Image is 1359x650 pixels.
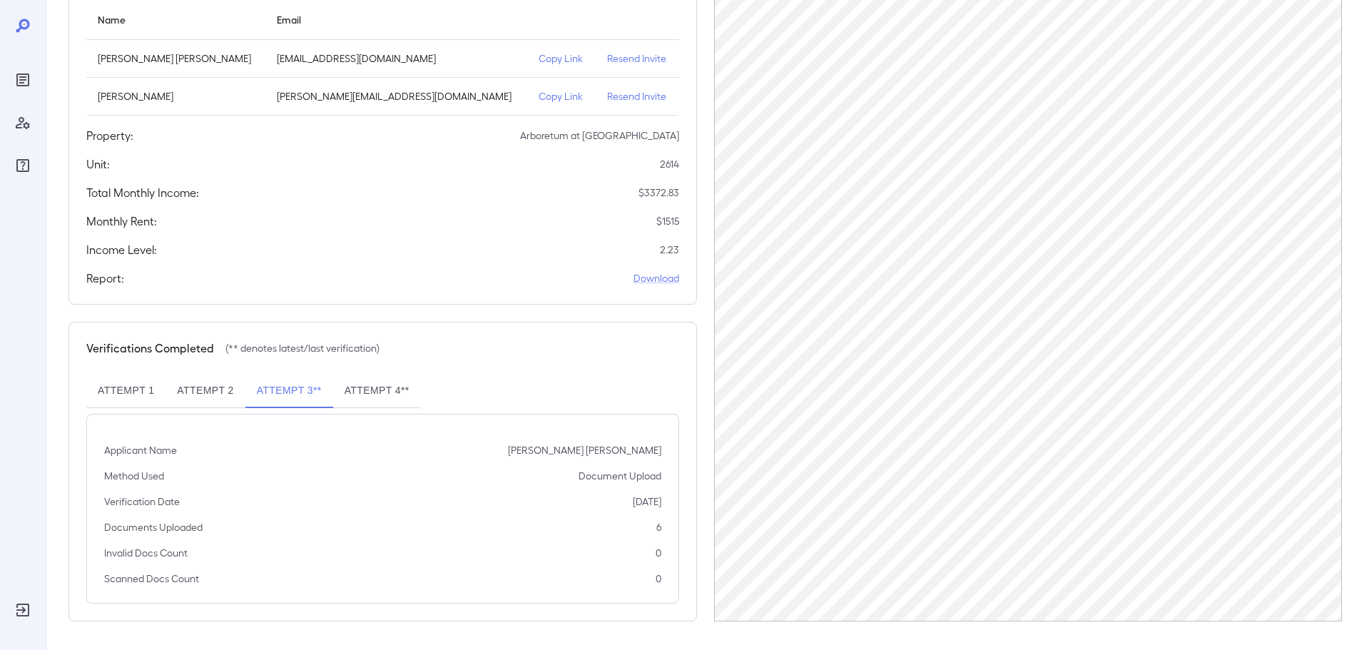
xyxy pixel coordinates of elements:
h5: Monthly Rent: [86,213,157,230]
h5: Unit: [86,156,110,173]
button: Attempt 1 [86,374,166,408]
div: Reports [11,68,34,91]
p: Verification Date [104,494,180,509]
p: Resend Invite [607,89,668,103]
a: Download [633,271,679,285]
p: 2.23 [660,243,679,257]
p: [EMAIL_ADDRESS][DOMAIN_NAME] [277,51,516,66]
h5: Property: [86,127,133,144]
p: [PERSON_NAME] [98,89,254,103]
p: [PERSON_NAME] [PERSON_NAME] [98,51,254,66]
p: 2614 [660,157,679,171]
p: 6 [656,520,661,534]
p: $ 1515 [656,214,679,228]
p: Documents Uploaded [104,520,203,534]
p: Document Upload [579,469,661,483]
p: [DATE] [633,494,661,509]
div: Manage Users [11,111,34,134]
p: 0 [656,572,661,586]
p: Scanned Docs Count [104,572,199,586]
p: Arboretum at [GEOGRAPHIC_DATA] [520,128,679,143]
p: $ 3372.83 [638,186,679,200]
p: 0 [656,546,661,560]
p: Resend Invite [607,51,668,66]
div: FAQ [11,154,34,177]
button: Attempt 3** [245,374,333,408]
p: (** denotes latest/last verification) [225,341,380,355]
p: [PERSON_NAME][EMAIL_ADDRESS][DOMAIN_NAME] [277,89,516,103]
div: Log Out [11,599,34,621]
button: Attempt 4** [333,374,421,408]
h5: Income Level: [86,241,157,258]
h5: Report: [86,270,124,287]
p: Invalid Docs Count [104,546,188,560]
p: Copy Link [539,51,584,66]
p: Copy Link [539,89,584,103]
p: Applicant Name [104,443,177,457]
p: [PERSON_NAME] [PERSON_NAME] [508,443,661,457]
button: Attempt 2 [166,374,245,408]
p: Method Used [104,469,164,483]
h5: Total Monthly Income: [86,184,199,201]
h5: Verifications Completed [86,340,214,357]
